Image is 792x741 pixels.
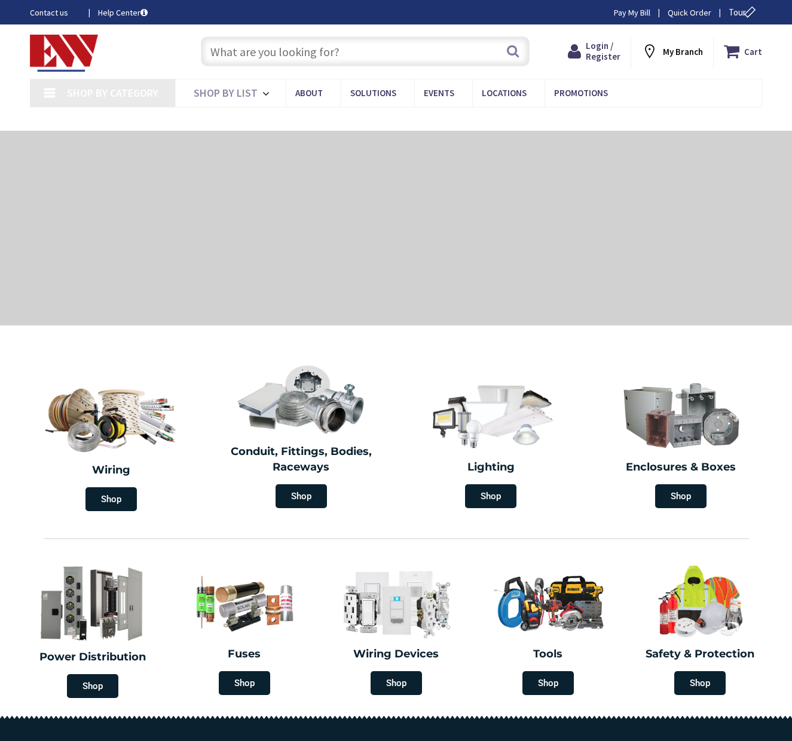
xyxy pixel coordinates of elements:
a: Pay My Bill [614,7,650,19]
span: Shop [522,671,574,695]
strong: My Branch [663,46,703,57]
a: Power Distribution Shop [17,556,169,704]
input: What are you looking for? [201,36,530,66]
span: Locations [482,87,527,99]
span: Promotions [554,87,608,99]
img: Electrical Wholesalers, Inc. [30,35,98,72]
span: Shop [371,671,422,695]
a: Wiring Shop [17,374,207,517]
a: Wiring Devices Shop [323,557,469,701]
span: Tour [729,7,759,18]
a: Quick Order [668,7,711,19]
span: Shop [85,487,137,511]
h2: Tools [481,647,615,662]
a: Tools Shop [475,557,621,701]
a: Enclosures & Boxes Shop [589,374,773,514]
span: Shop [67,674,118,698]
div: My Branch [641,41,703,62]
span: Shop [674,671,726,695]
span: Shop [276,484,327,508]
span: Events [424,87,454,99]
a: Safety & Protection Shop [627,557,773,701]
h2: Fuses [178,647,311,662]
span: About [295,87,323,99]
a: Contact us [30,7,79,19]
a: Login / Register [568,41,620,62]
strong: Cart [744,41,762,62]
h2: Power Distribution [23,650,163,665]
h2: Safety & Protection [633,647,767,662]
h2: Conduit, Fittings, Bodies, Raceways [215,444,387,475]
h2: Wiring Devices [329,647,463,662]
a: Lighting Shop [399,374,583,514]
a: Fuses Shop [172,557,317,701]
span: Shop By List [194,86,258,100]
a: Cart [724,41,762,62]
h2: Lighting [405,460,577,475]
a: Conduit, Fittings, Bodies, Raceways Shop [209,358,393,514]
span: Shop [219,671,270,695]
span: Shop [465,484,516,508]
span: Solutions [350,87,396,99]
span: Shop [655,484,707,508]
span: Login / Register [586,40,620,62]
span: Shop By Category [67,86,158,100]
h2: Enclosures & Boxes [595,460,767,475]
h2: Wiring [23,463,201,478]
a: Help Center [98,7,148,19]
